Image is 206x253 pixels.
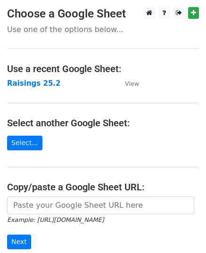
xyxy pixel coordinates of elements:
[7,79,60,88] a: Raisings 25.2
[7,216,104,223] small: Example: [URL][DOMAIN_NAME]
[7,7,199,21] h3: Choose a Google Sheet
[7,117,199,129] h4: Select another Google Sheet:
[115,79,139,88] a: View
[7,136,42,150] a: Select...
[7,196,194,214] input: Paste your Google Sheet URL here
[7,181,199,193] h4: Copy/paste a Google Sheet URL:
[7,235,31,249] input: Next
[125,80,139,87] small: View
[7,63,199,74] h4: Use a recent Google Sheet:
[7,24,199,34] p: Use one of the options below...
